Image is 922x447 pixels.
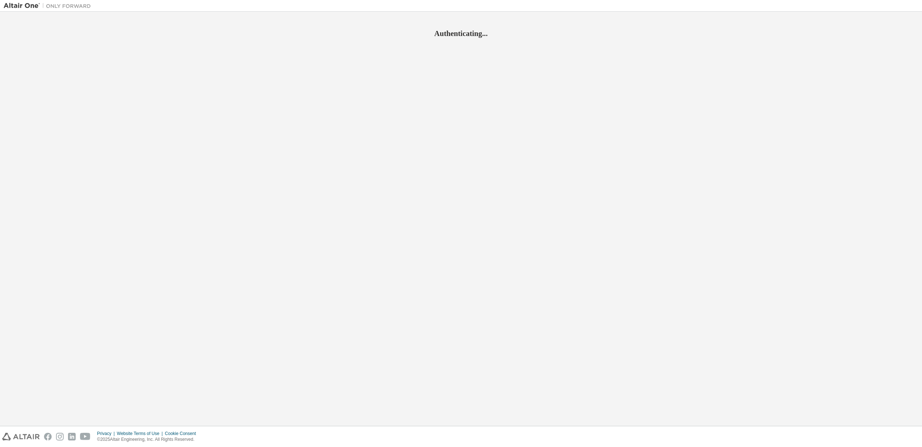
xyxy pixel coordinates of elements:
[97,431,117,436] div: Privacy
[80,433,91,440] img: youtube.svg
[4,29,918,38] h2: Authenticating...
[117,431,165,436] div: Website Terms of Use
[165,431,200,436] div: Cookie Consent
[44,433,52,440] img: facebook.svg
[68,433,76,440] img: linkedin.svg
[97,436,200,443] p: © 2025 Altair Engineering, Inc. All Rights Reserved.
[2,433,40,440] img: altair_logo.svg
[56,433,64,440] img: instagram.svg
[4,2,95,9] img: Altair One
